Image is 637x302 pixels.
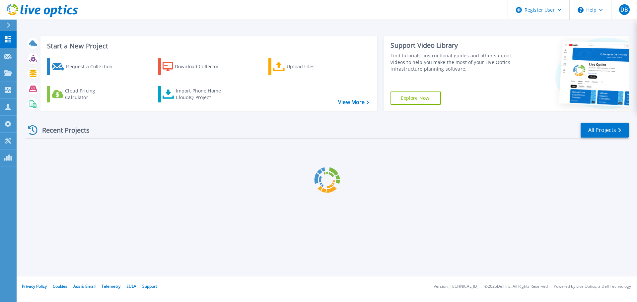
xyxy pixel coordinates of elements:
a: EULA [126,283,136,289]
a: Request a Collection [47,58,121,75]
a: Download Collector [158,58,232,75]
a: Privacy Policy [22,283,47,289]
div: Support Video Library [390,41,515,50]
a: Support [142,283,157,289]
a: Ads & Email [73,283,96,289]
a: Upload Files [268,58,342,75]
div: Find tutorials, instructional guides and other support videos to help you make the most of your L... [390,52,515,72]
div: Upload Files [287,60,340,73]
div: Download Collector [175,60,228,73]
div: Recent Projects [26,122,99,138]
a: Cookies [53,283,67,289]
a: View More [338,99,369,105]
li: Powered by Live Optics, a Dell Technology [554,284,631,289]
a: Telemetry [102,283,120,289]
div: Cloud Pricing Calculator [65,88,118,101]
a: All Projects [581,123,629,138]
a: Explore Now! [390,91,441,105]
a: Cloud Pricing Calculator [47,86,121,102]
h3: Start a New Project [47,42,369,50]
span: DB [620,7,628,12]
div: Request a Collection [66,60,119,73]
li: Version: [TECHNICAL_ID] [434,284,478,289]
div: Import Phone Home CloudIQ Project [176,88,228,101]
li: © 2025 Dell Inc. All Rights Reserved [484,284,548,289]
